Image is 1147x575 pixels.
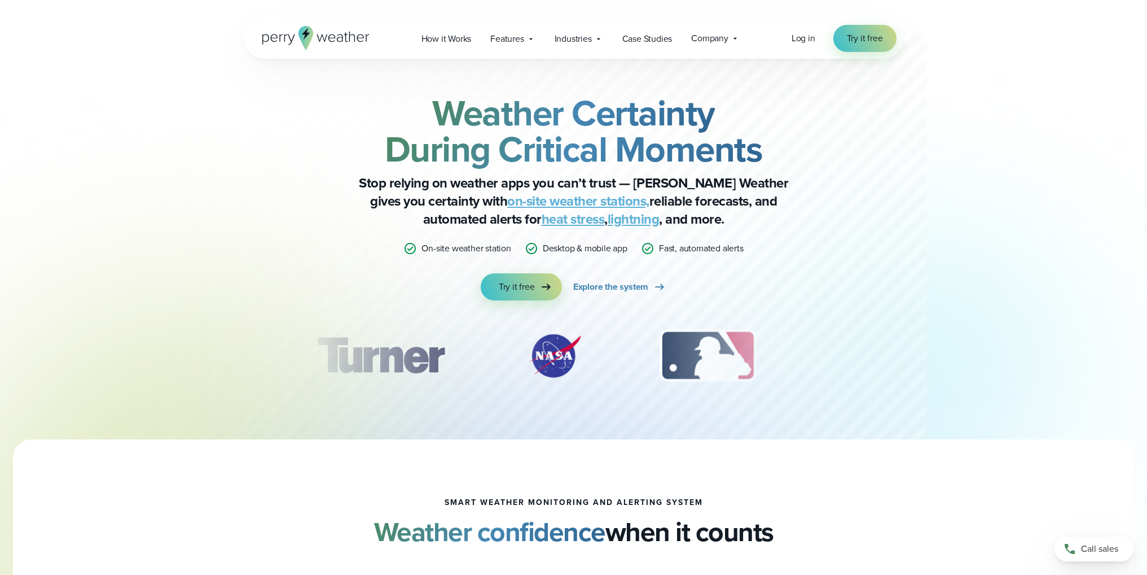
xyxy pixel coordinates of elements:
span: Call sales [1081,542,1118,556]
a: Try it free [481,273,562,300]
h1: smart weather monitoring and alerting system [445,498,703,507]
a: Case Studies [613,27,682,50]
a: heat stress [542,209,605,229]
div: 1 of 12 [300,328,460,384]
span: Features [490,32,524,46]
div: 4 of 12 [821,328,912,384]
p: On-site weather station [421,242,511,255]
img: NASA.svg [515,328,594,384]
p: Stop relying on weather apps you can’t trust — [PERSON_NAME] Weather gives you certainty with rel... [348,174,799,228]
img: PGA.svg [821,328,912,384]
a: Log in [792,32,815,45]
span: Try it free [847,32,883,45]
strong: Weather Certainty During Critical Moments [385,86,763,176]
span: Case Studies [622,32,673,46]
p: Desktop & mobile app [543,242,627,255]
div: slideshow [301,328,847,390]
p: Fast, automated alerts [659,242,744,255]
a: Call sales [1054,537,1133,561]
span: How it Works [421,32,472,46]
a: Try it free [833,25,896,52]
h2: when it counts [374,516,774,548]
span: Industries [555,32,592,46]
a: lightning [608,209,660,229]
img: Turner-Construction_1.svg [300,328,460,384]
strong: Weather confidence [374,512,605,552]
a: Explore the system [573,273,666,300]
div: 2 of 12 [515,328,594,384]
img: MLB.svg [648,328,767,384]
span: Company [691,32,728,45]
a: How it Works [412,27,481,50]
a: on-site weather stations, [507,191,649,211]
div: 3 of 12 [648,328,767,384]
span: Try it free [499,280,535,294]
span: Explore the system [573,280,648,294]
